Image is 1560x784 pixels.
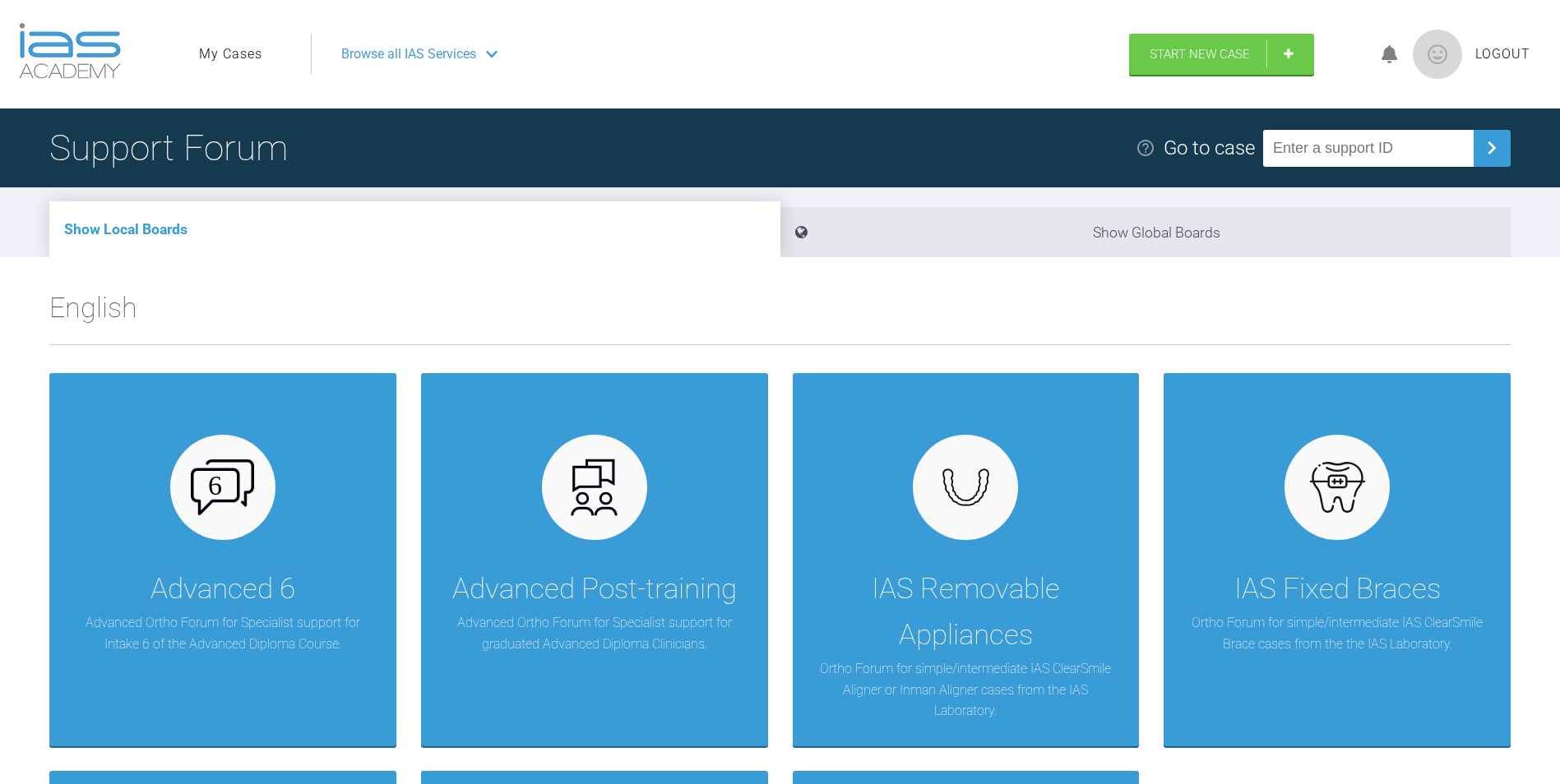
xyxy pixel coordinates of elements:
[1234,566,1441,612] div: IAS Fixed Braces
[1479,135,1505,161] img: chevronRight.28bd32b0.svg
[199,44,262,65] a: My Cases
[19,23,121,79] img: logo-light.3e3ef733.png
[1306,456,1369,519] img: fixed.9f4e6236.svg
[421,373,768,746] a: Advanced Post-trainingAdvanced Ortho Forum for Specialist support for graduated Advanced Diploma ...
[780,207,1511,257] li: Show Global Boards
[452,566,737,612] div: Advanced Post-training
[446,612,743,654] p: Advanced Ortho Forum for Specialist support for graduated Advanced Diploma Clinicians.
[74,612,372,654] p: Advanced Ortho Forum for Specialist support for Intake 6 of the Advanced Diploma Course.
[1413,30,1462,79] img: profile.png
[817,566,1115,658] div: IAS Removable Appliances
[341,44,476,65] span: Browse all IAS Services
[1164,373,1511,746] a: IAS Fixed BracesOrtho Forum for simple/intermediate IAS ClearSmile Brace cases from the the IAS L...
[793,373,1140,746] a: IAS Removable AppliancesOrtho Forum for simple/intermediate IAS ClearSmile Aligner or Inman Align...
[1136,138,1155,158] img: help.e70b9f3d.svg
[1129,34,1314,75] a: Start New Case
[1164,132,1255,164] div: Go to case
[49,201,780,257] li: Show Local Boards
[150,566,295,612] div: Advanced 6
[1188,612,1486,654] p: Ortho Forum for simple/intermediate IAS ClearSmile Brace cases from the the IAS Laboratory.
[934,463,998,511] img: removables.927eaa4e.svg
[49,373,396,746] a: Advanced 6Advanced Ortho Forum for Specialist support for Intake 6 of the Advanced Diploma Course.
[191,459,254,515] img: advanced-6.cf6970cb.svg
[49,119,288,177] h1: Support Forum
[1150,47,1250,62] span: Start New Case
[1263,130,1474,167] input: Enter a support ID
[817,658,1115,722] p: Ortho Forum for simple/intermediate IAS ClearSmile Aligner or Inman Aligner cases from the IAS La...
[562,456,626,519] img: advanced.73cea251.svg
[49,285,1511,344] h2: English
[1475,44,1530,65] a: Logout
